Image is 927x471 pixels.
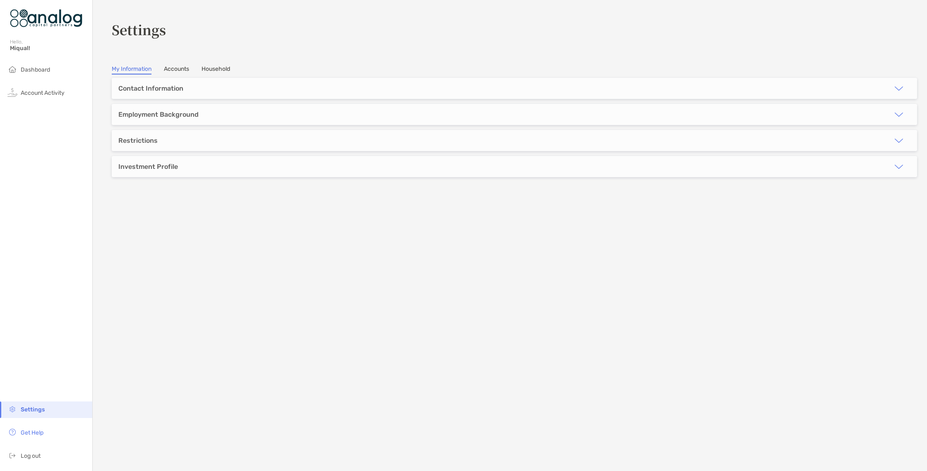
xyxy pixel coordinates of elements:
[10,3,82,33] img: Zoe Logo
[202,65,230,74] a: Household
[7,87,17,97] img: activity icon
[164,65,189,74] a: Accounts
[7,404,17,414] img: settings icon
[118,84,183,92] div: Contact Information
[894,84,904,94] img: icon arrow
[21,452,41,459] span: Log out
[894,162,904,172] img: icon arrow
[112,20,917,39] h3: Settings
[21,66,50,73] span: Dashboard
[7,64,17,74] img: household icon
[7,450,17,460] img: logout icon
[118,137,158,144] div: Restrictions
[21,89,65,96] span: Account Activity
[10,45,87,52] span: Miqual!
[894,110,904,120] img: icon arrow
[21,406,45,413] span: Settings
[7,427,17,437] img: get-help icon
[118,111,199,118] div: Employment Background
[21,429,43,436] span: Get Help
[118,163,178,171] div: Investment Profile
[112,65,151,74] a: My Information
[894,136,904,146] img: icon arrow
